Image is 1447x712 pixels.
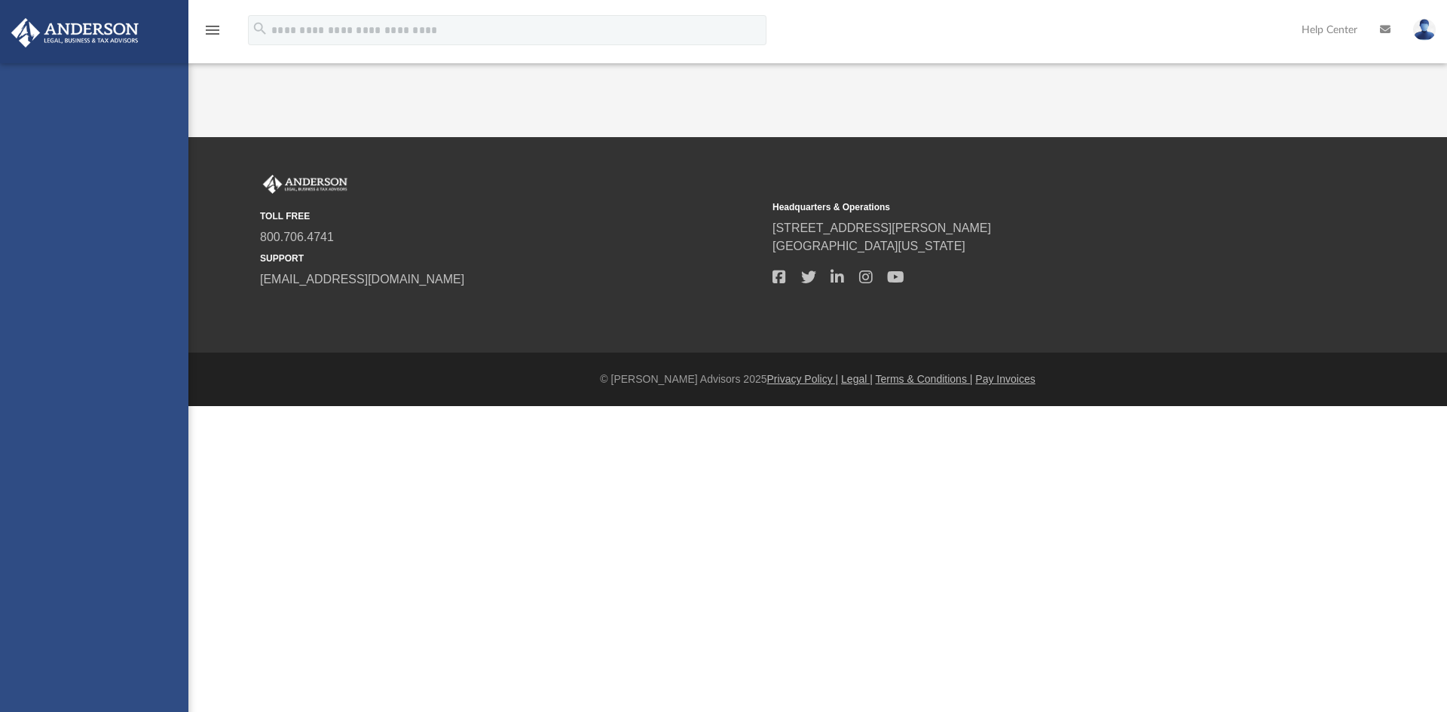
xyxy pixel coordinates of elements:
small: Headquarters & Operations [772,200,1274,214]
i: search [252,20,268,37]
small: TOLL FREE [260,209,762,223]
a: [EMAIL_ADDRESS][DOMAIN_NAME] [260,273,464,286]
a: Terms & Conditions | [876,373,973,385]
img: Anderson Advisors Platinum Portal [260,175,350,194]
a: Pay Invoices [975,373,1035,385]
div: © [PERSON_NAME] Advisors 2025 [188,371,1447,387]
small: SUPPORT [260,252,762,265]
img: Anderson Advisors Platinum Portal [7,18,143,47]
a: Privacy Policy | [767,373,839,385]
a: Legal | [841,373,873,385]
a: 800.706.4741 [260,231,334,243]
a: menu [203,29,222,39]
a: [GEOGRAPHIC_DATA][US_STATE] [772,240,965,252]
i: menu [203,21,222,39]
img: User Pic [1413,19,1436,41]
a: [STREET_ADDRESS][PERSON_NAME] [772,222,991,234]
